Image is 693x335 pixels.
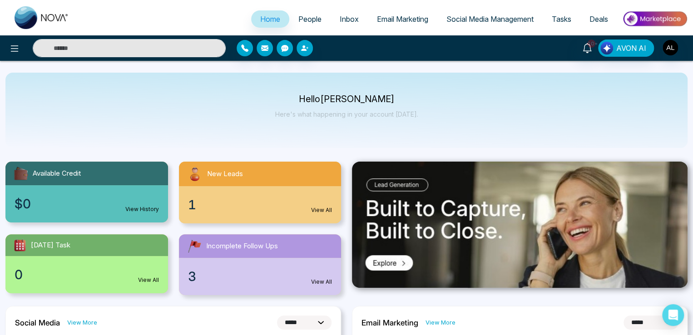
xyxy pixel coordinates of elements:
[138,276,159,284] a: View All
[377,15,428,24] span: Email Marketing
[275,95,418,103] p: Hello [PERSON_NAME]
[576,39,598,55] a: 10+
[67,318,97,327] a: View More
[361,318,418,327] h2: Email Marketing
[543,10,580,28] a: Tasks
[188,267,196,286] span: 3
[311,206,332,214] a: View All
[125,205,159,213] a: View History
[173,234,347,295] a: Incomplete Follow Ups3View All
[186,238,203,254] img: followUps.svg
[33,168,81,179] span: Available Credit
[598,39,654,57] button: AVON AI
[352,162,688,288] img: .
[437,10,543,28] a: Social Media Management
[662,304,684,326] div: Open Intercom Messenger
[340,15,359,24] span: Inbox
[446,15,534,24] span: Social Media Management
[298,15,322,24] span: People
[15,6,69,29] img: Nova CRM Logo
[275,110,418,118] p: Here's what happening in your account [DATE].
[188,195,196,214] span: 1
[426,318,455,327] a: View More
[600,42,613,54] img: Lead Flow
[552,15,571,24] span: Tasks
[616,43,646,54] span: AVON AI
[13,165,29,182] img: availableCredit.svg
[663,40,678,55] img: User Avatar
[331,10,368,28] a: Inbox
[580,10,617,28] a: Deals
[251,10,289,28] a: Home
[186,165,203,182] img: newLeads.svg
[589,15,608,24] span: Deals
[206,241,278,251] span: Incomplete Follow Ups
[13,238,27,252] img: todayTask.svg
[173,162,347,223] a: New Leads1View All
[368,10,437,28] a: Email Marketing
[260,15,280,24] span: Home
[207,169,243,179] span: New Leads
[15,318,60,327] h2: Social Media
[311,278,332,286] a: View All
[15,194,31,213] span: $0
[622,9,688,29] img: Market-place.gif
[31,240,70,251] span: [DATE] Task
[15,265,23,284] span: 0
[289,10,331,28] a: People
[587,39,595,48] span: 10+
